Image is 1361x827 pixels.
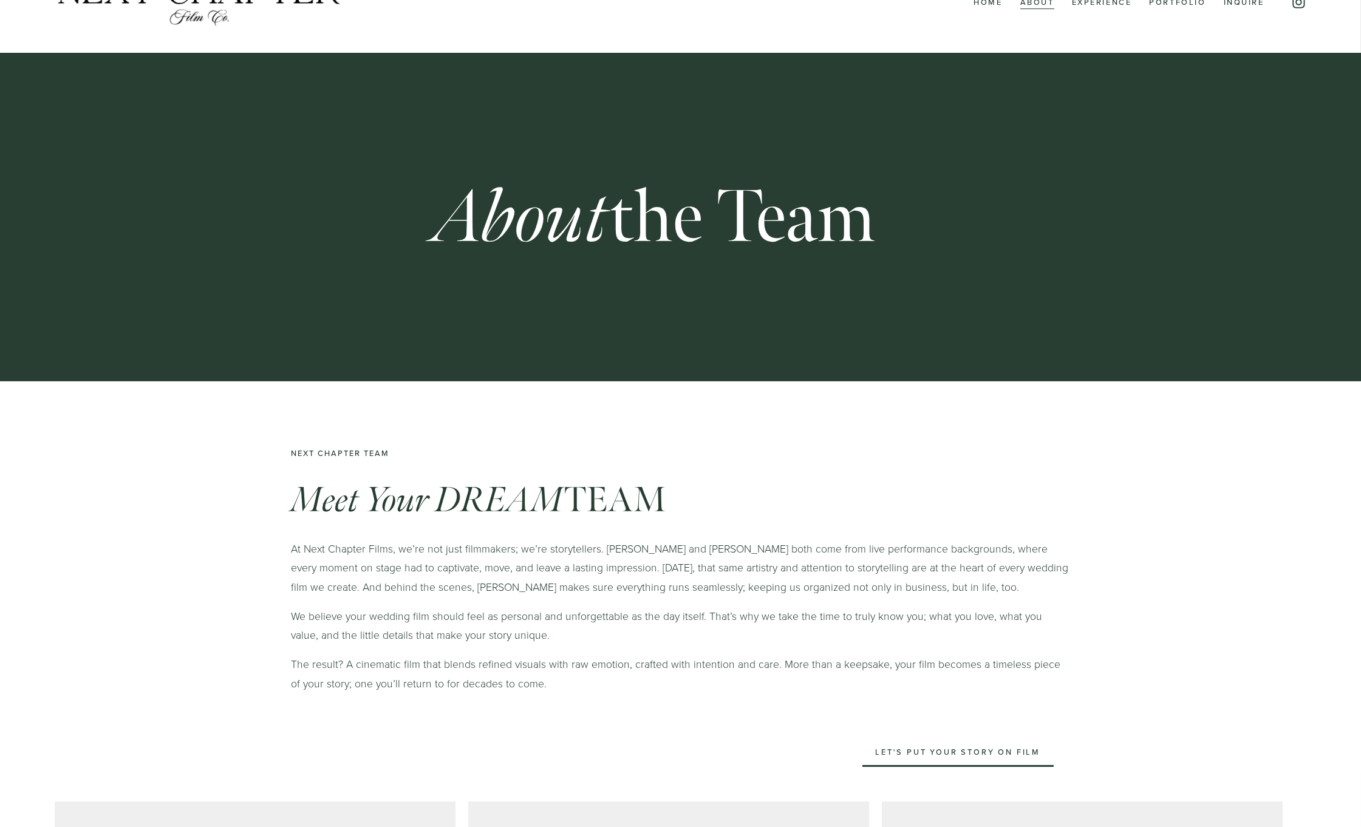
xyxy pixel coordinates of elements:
p: We believe your wedding film should feel as personal and unforgettable as the day itself. That’s ... [291,607,1069,645]
a: Let's Put Your Story on Film [862,738,1054,767]
code: Next Chapter Team [291,448,389,458]
em: About [432,172,609,265]
p: At Next Chapter Films, we’re not just filmmakers; we’re storytellers. [PERSON_NAME] and [PERSON_N... [291,539,1069,597]
h2: TEAM [291,482,1069,520]
em: Meet Your DREAM [291,478,564,522]
h1: the Team [432,180,875,256]
p: The result? A cinematic film that blends refined visuals with raw emotion, crafted with intention... [291,655,1069,693]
